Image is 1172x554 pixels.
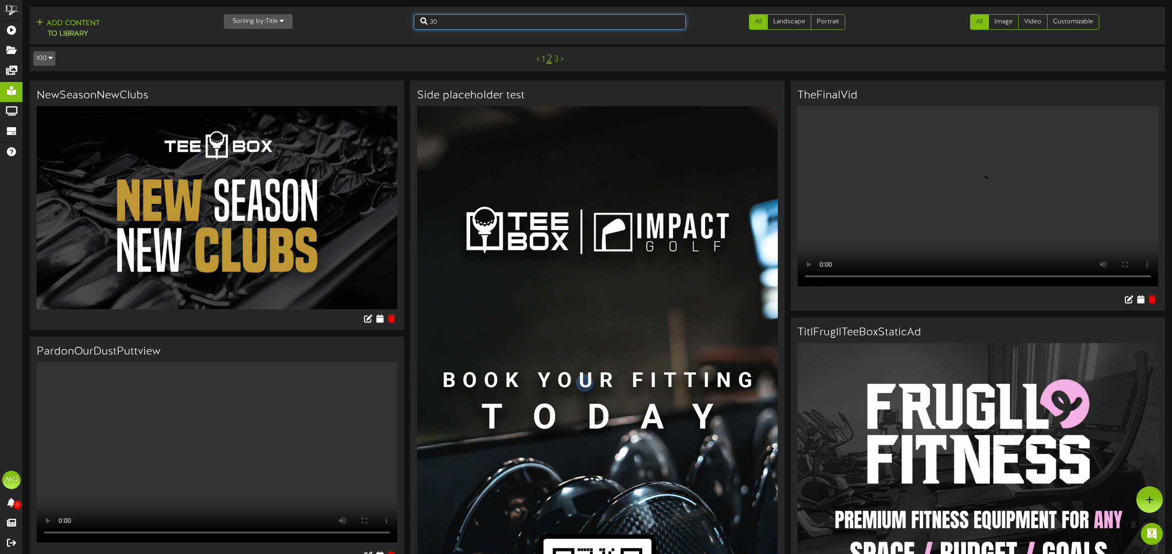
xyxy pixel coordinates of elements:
a: < [536,54,540,65]
div: MO [2,471,21,489]
button: 100 [33,51,55,66]
a: 1 [542,54,545,65]
a: Landscape [767,14,811,30]
a: Image [988,14,1019,30]
a: 3 [554,54,559,65]
h3: PardonOurDustPuttview [37,346,397,358]
video: Your browser does not support HTML5 video. [37,362,397,543]
h3: Side placeholder test [417,90,778,102]
a: 2 [547,53,552,65]
div: Open Intercom Messenger [1141,523,1163,545]
h3: TheFinalVid [798,90,1158,102]
a: Video [1018,14,1047,30]
a: Customizable [1047,14,1099,30]
button: Add Contentto Library [33,18,103,40]
h3: TitlFrugllTeeBoxStaticAd [798,327,1158,339]
video: Your browser does not support HTML5 video. [798,106,1158,286]
span: 0 [13,500,22,509]
button: Sorting by:Title [224,14,293,29]
img: b1f90c7e-b4f5-4d7d-bebc-c762e06207a8.png [37,106,397,309]
input: Search Content [414,14,686,30]
a: > [560,54,564,65]
a: Portrait [811,14,845,30]
h3: NewSeasonNewClubs [37,90,397,102]
a: All [749,14,768,30]
a: All [970,14,989,30]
